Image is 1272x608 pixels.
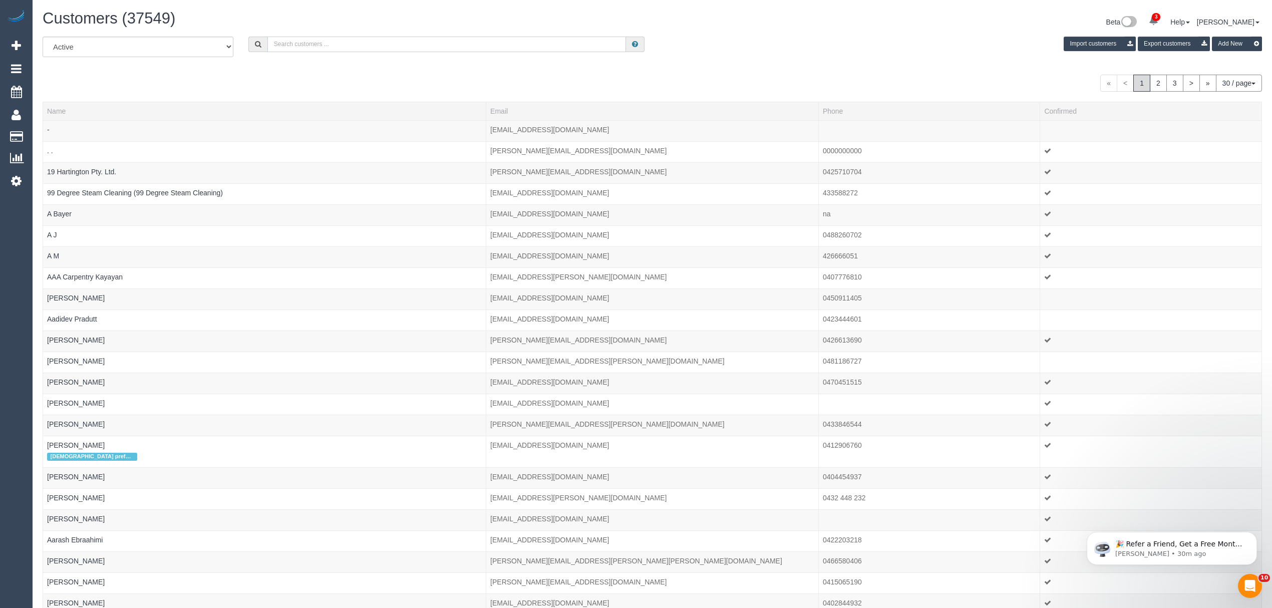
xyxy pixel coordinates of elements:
td: Phone [818,331,1040,352]
td: Confirmed [1040,204,1262,225]
a: [PERSON_NAME] [1197,18,1259,26]
a: [PERSON_NAME] [47,336,105,344]
td: Email [486,204,819,225]
td: Name [43,551,486,572]
td: Email [486,373,819,394]
input: Search customers ... [267,37,626,52]
td: Name [43,120,486,141]
div: Tags [47,503,482,505]
td: Name [43,488,486,509]
td: Email [486,415,819,436]
td: Confirmed [1040,141,1262,162]
td: Confirmed [1040,267,1262,288]
td: Phone [818,415,1040,436]
td: Name [43,530,486,551]
td: Confirmed [1040,436,1262,467]
iframe: Intercom live chat [1238,574,1262,598]
button: Add New [1212,37,1262,51]
button: Import customers [1064,37,1136,51]
td: Email [486,436,819,467]
td: Confirmed [1040,572,1262,593]
td: Phone [818,225,1040,246]
td: Confirmed [1040,373,1262,394]
th: Name [43,102,486,120]
td: Name [43,415,486,436]
td: Phone [818,488,1040,509]
a: [PERSON_NAME] [47,578,105,586]
td: Confirmed [1040,162,1262,183]
td: Name [43,204,486,225]
td: Name [43,310,486,331]
td: Confirmed [1040,509,1262,530]
td: Name [43,509,486,530]
a: A M [47,252,59,260]
div: Tags [47,282,482,284]
td: Email [486,352,819,373]
span: « [1100,75,1117,92]
a: . . [47,147,53,155]
th: Confirmed [1040,102,1262,120]
td: Confirmed [1040,225,1262,246]
a: Beta [1106,18,1137,26]
a: [PERSON_NAME] [47,357,105,365]
div: Tags [47,198,482,200]
a: [PERSON_NAME] [47,515,105,523]
span: < [1117,75,1134,92]
td: Name [43,225,486,246]
a: [PERSON_NAME] [47,494,105,502]
td: Confirmed [1040,488,1262,509]
div: Tags [47,429,482,432]
td: Email [486,572,819,593]
td: Phone [818,530,1040,551]
td: Phone [818,310,1040,331]
a: Aadidev Pradutt [47,315,97,323]
td: Phone [818,183,1040,204]
td: Confirmed [1040,415,1262,436]
td: Name [43,352,486,373]
a: 19 Hartington Pty. Ltd. [47,168,116,176]
td: Name [43,288,486,310]
a: [PERSON_NAME] [47,473,105,481]
td: Email [486,183,819,204]
div: Tags [47,450,482,463]
nav: Pagination navigation [1100,75,1262,92]
a: [PERSON_NAME] [47,441,105,449]
td: Phone [818,373,1040,394]
div: Tags [47,566,482,568]
td: Email [486,225,819,246]
a: » [1199,75,1216,92]
td: Confirmed [1040,551,1262,572]
td: Email [486,331,819,352]
div: Tags [47,345,482,348]
div: Tags [47,366,482,369]
div: Tags [47,482,482,484]
span: 10 [1258,574,1270,582]
td: Confirmed [1040,120,1262,141]
div: Tags [47,303,482,306]
a: AAA Carpentry Kayayan [47,273,123,281]
th: Email [486,102,819,120]
td: Confirmed [1040,310,1262,331]
a: [PERSON_NAME] [47,557,105,565]
a: A Bayer [47,210,72,218]
td: Confirmed [1040,246,1262,267]
iframe: Intercom notifications message [1072,511,1272,581]
div: Tags [47,156,482,158]
td: Name [43,331,486,352]
td: Confirmed [1040,352,1262,373]
td: Confirmed [1040,530,1262,551]
a: Aarash Ebraahimi [47,536,103,544]
a: - [47,126,50,134]
td: Email [486,530,819,551]
td: Email [486,551,819,572]
a: A J [47,231,57,239]
a: [PERSON_NAME] [47,294,105,302]
div: Tags [47,524,482,526]
td: Phone [818,120,1040,141]
td: Email [486,162,819,183]
td: Phone [818,509,1040,530]
td: Phone [818,352,1040,373]
td: Email [486,488,819,509]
